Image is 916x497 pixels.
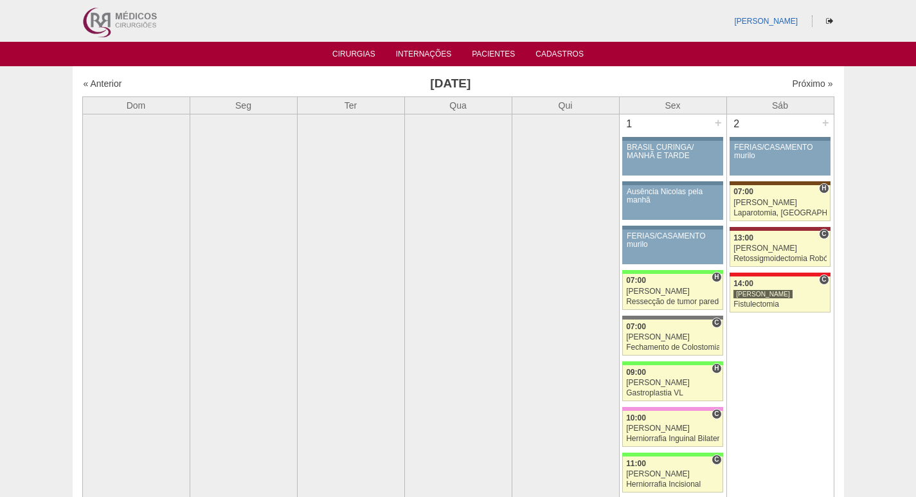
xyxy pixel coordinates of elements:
[733,289,793,299] div: [PERSON_NAME]
[297,96,404,114] th: Ter
[627,232,719,249] div: FÉRIAS/CASAMENTO murilo
[622,181,723,185] div: Key: Aviso
[713,114,724,131] div: +
[733,199,827,207] div: [PERSON_NAME]
[626,343,719,352] div: Fechamento de Colostomia ou Enterostomia
[733,244,827,253] div: [PERSON_NAME]
[819,275,829,285] span: Consultório
[730,141,830,176] a: FÉRIAS/CASAMENTO murilo
[733,279,753,288] span: 14:00
[819,229,829,239] span: Consultório
[620,114,640,134] div: 1
[626,276,646,285] span: 07:00
[826,17,833,25] i: Sair
[263,75,638,93] h3: [DATE]
[190,96,297,114] th: Seg
[734,17,798,26] a: [PERSON_NAME]
[734,143,826,160] div: FÉRIAS/CASAMENTO murilo
[792,78,832,89] a: Próximo »
[727,114,747,134] div: 2
[619,96,726,114] th: Sex
[733,233,753,242] span: 13:00
[730,273,830,276] div: Key: Assunção
[712,409,721,419] span: Consultório
[730,231,830,267] a: C 13:00 [PERSON_NAME] Retossigmoidectomia Robótica
[712,272,721,282] span: Hospital
[733,300,827,309] div: Fistulectomia
[84,78,122,89] a: « Anterior
[730,227,830,231] div: Key: Sírio Libanês
[512,96,619,114] th: Qui
[626,413,646,422] span: 10:00
[622,316,723,320] div: Key: Santa Catarina
[472,50,515,62] a: Pacientes
[622,411,723,447] a: C 10:00 [PERSON_NAME] Herniorrafia Inguinal Bilateral
[627,188,719,204] div: Ausência Nicolas pela manhã
[622,320,723,356] a: C 07:00 [PERSON_NAME] Fechamento de Colostomia ou Enterostomia
[622,365,723,401] a: H 09:00 [PERSON_NAME] Gastroplastia VL
[622,453,723,456] div: Key: Brasil
[730,137,830,141] div: Key: Aviso
[712,318,721,328] span: Consultório
[626,435,719,443] div: Herniorrafia Inguinal Bilateral
[404,96,512,114] th: Qua
[733,187,753,196] span: 07:00
[622,230,723,264] a: FÉRIAS/CASAMENTO murilo
[622,456,723,492] a: C 11:00 [PERSON_NAME] Herniorrafia Incisional
[733,209,827,217] div: Laparotomia, [GEOGRAPHIC_DATA], Drenagem, Bridas
[627,143,719,160] div: BRASIL CURINGA/ MANHÃ E TARDE
[726,96,834,114] th: Sáb
[733,255,827,263] div: Retossigmoidectomia Robótica
[626,333,719,341] div: [PERSON_NAME]
[626,379,719,387] div: [PERSON_NAME]
[712,363,721,374] span: Hospital
[626,424,719,433] div: [PERSON_NAME]
[622,270,723,274] div: Key: Brasil
[626,368,646,377] span: 09:00
[626,287,719,296] div: [PERSON_NAME]
[626,322,646,331] span: 07:00
[820,114,831,131] div: +
[622,185,723,220] a: Ausência Nicolas pela manhã
[730,181,830,185] div: Key: Santa Joana
[626,470,719,478] div: [PERSON_NAME]
[535,50,584,62] a: Cadastros
[622,141,723,176] a: BRASIL CURINGA/ MANHÃ E TARDE
[626,459,646,468] span: 11:00
[626,389,719,397] div: Gastroplastia VL
[730,185,830,221] a: H 07:00 [PERSON_NAME] Laparotomia, [GEOGRAPHIC_DATA], Drenagem, Bridas
[626,298,719,306] div: Ressecção de tumor parede abdominal pélvica
[819,183,829,194] span: Hospital
[82,96,190,114] th: Dom
[626,480,719,489] div: Herniorrafia Incisional
[622,361,723,365] div: Key: Brasil
[730,276,830,312] a: C 14:00 [PERSON_NAME] Fistulectomia
[622,407,723,411] div: Key: Albert Einstein
[712,455,721,465] span: Consultório
[622,226,723,230] div: Key: Aviso
[332,50,375,62] a: Cirurgias
[622,274,723,310] a: H 07:00 [PERSON_NAME] Ressecção de tumor parede abdominal pélvica
[396,50,452,62] a: Internações
[622,137,723,141] div: Key: Aviso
